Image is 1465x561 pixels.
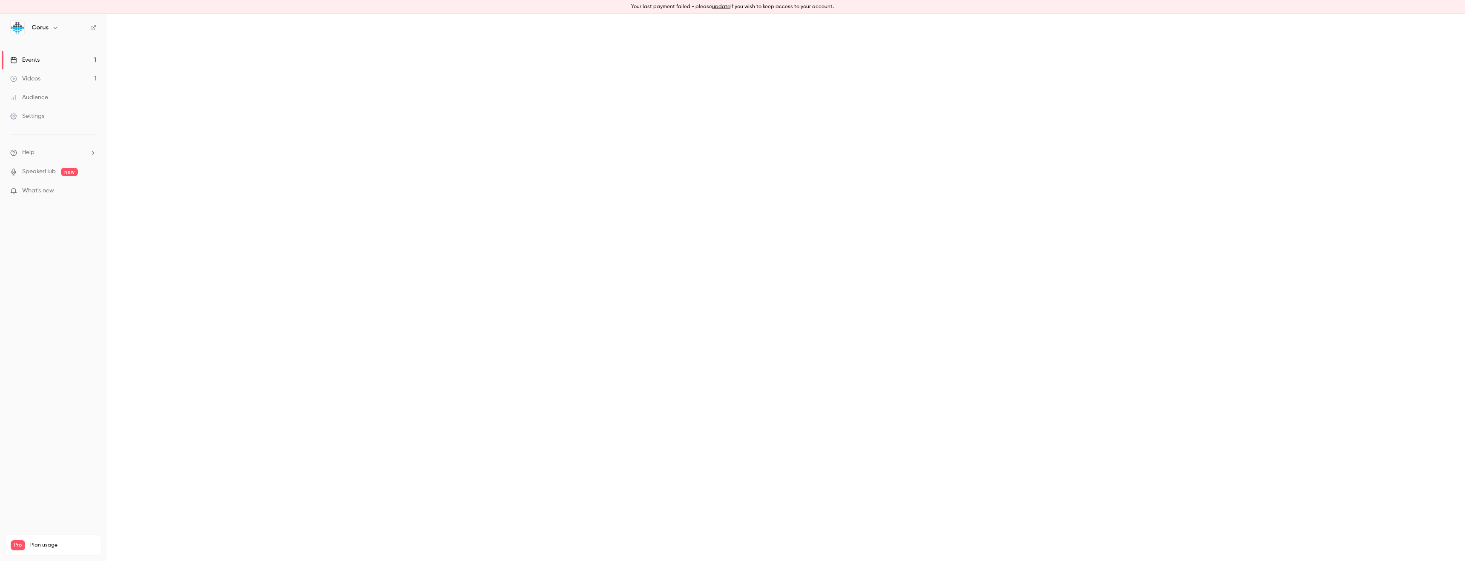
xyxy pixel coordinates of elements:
div: Settings [10,112,44,120]
p: Your last payment failed - please if you wish to keep access to your account. [631,3,834,11]
span: Pro [11,540,25,550]
li: help-dropdown-opener [10,148,96,157]
a: SpeakerHub [22,167,56,176]
button: update [712,3,730,11]
span: What's new [22,186,54,195]
iframe: Noticeable Trigger [86,187,96,195]
div: Audience [10,93,48,102]
span: Help [22,148,34,157]
img: Corus [11,21,24,34]
div: Videos [10,74,40,83]
span: Plan usage [30,542,96,549]
span: new [61,168,78,176]
h6: Corus [32,23,49,32]
div: Events [10,56,40,64]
